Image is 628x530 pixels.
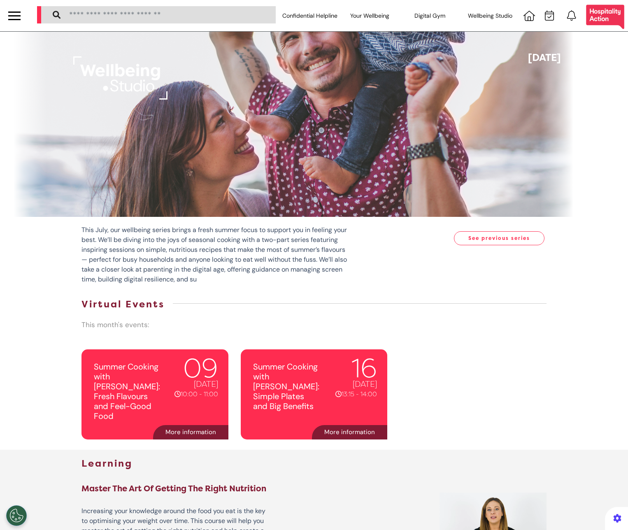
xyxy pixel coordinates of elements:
h4: Master The Art Of Getting The Right Nutrition [81,484,268,494]
div: Summer Cooking with [PERSON_NAME]: Simple Plates and Big Benefits [247,349,326,425]
span: More information [165,428,216,436]
button: See previous series [454,231,544,245]
button: Open Preferences [6,505,27,526]
div: [DATE] [528,50,561,65]
h4: This month's events: [81,321,547,329]
div: 09 [173,356,218,382]
h3: Learning [81,458,268,482]
div: Summer Cooking with [PERSON_NAME]: Fresh Flavours and Feel-Good Food [88,349,167,425]
div: Wellbeing Studio [460,4,520,27]
span: More information [324,428,375,436]
div: 10:00 - 11:00 [170,387,218,397]
h3: Virtual events [81,299,173,318]
div: [DATE] [333,382,377,387]
p: This July, our wellbeing series brings a fresh summer focus to support you in feeling your best. ... [81,225,348,284]
div: [DATE] [173,382,218,387]
div: Digital Gym [400,4,460,27]
div: 13:15 - 14:00 [331,387,377,397]
div: Your Wellbeing [340,4,400,27]
div: Confidential Helpline [280,4,340,27]
div: 16 [333,356,377,382]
